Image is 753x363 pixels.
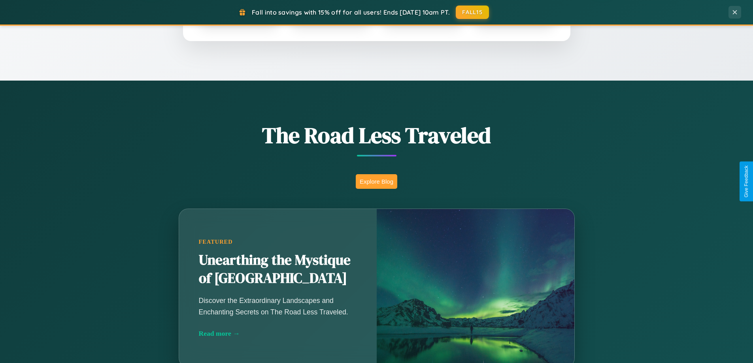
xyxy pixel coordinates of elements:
div: Featured [199,239,357,245]
button: Explore Blog [356,174,397,189]
div: Give Feedback [744,166,749,197]
p: Discover the Extraordinary Landscapes and Enchanting Secrets on The Road Less Traveled. [199,295,357,317]
h1: The Road Less Traveled [140,120,614,150]
h2: Unearthing the Mystique of [GEOGRAPHIC_DATA] [199,251,357,288]
button: FALL15 [456,6,489,19]
span: Fall into savings with 15% off for all users! Ends [DATE] 10am PT. [252,8,450,16]
div: Read more → [199,329,357,338]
